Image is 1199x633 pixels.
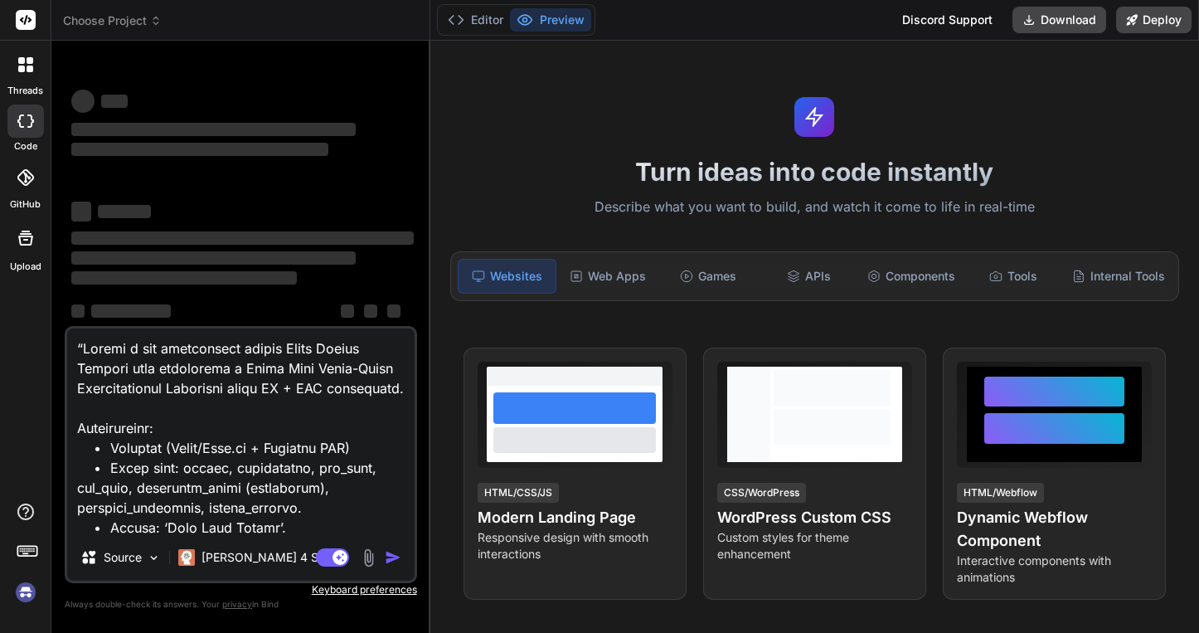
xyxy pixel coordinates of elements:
[717,529,912,562] p: Custom styles for theme enhancement
[965,259,1062,294] div: Tools
[71,123,356,136] span: ‌
[67,329,415,534] textarea: “Loremi d sit ametconsect adipis Elits Doeius Tempori utla etdolorema a Enima Mini Venia-Quisn Ex...
[441,8,510,32] button: Editor
[440,197,1189,218] p: Describe what you want to build, and watch it come to life in real-time
[101,95,128,108] span: ‌
[222,599,252,609] span: privacy
[892,7,1002,33] div: Discord Support
[71,304,85,318] span: ‌
[10,260,41,274] label: Upload
[957,553,1152,586] p: Interactive components with animations
[98,205,151,218] span: ‌
[1116,7,1192,33] button: Deploy
[560,259,657,294] div: Web Apps
[65,596,417,612] p: Always double-check its answers. Your in Bind
[71,90,95,113] span: ‌
[359,548,378,567] img: attachment
[10,197,41,212] label: GitHub
[178,549,195,566] img: Claude 4 Sonnet
[660,259,757,294] div: Games
[387,304,400,318] span: ‌
[440,157,1189,187] h1: Turn ideas into code instantly
[717,483,806,503] div: CSS/WordPress
[104,549,142,566] p: Source
[71,202,91,222] span: ‌
[364,304,377,318] span: ‌
[63,12,162,29] span: Choose Project
[510,8,591,32] button: Preview
[14,139,37,153] label: code
[957,483,1044,503] div: HTML/Webflow
[341,304,354,318] span: ‌
[760,259,857,294] div: APIs
[717,506,912,529] h4: WordPress Custom CSS
[71,231,414,245] span: ‌
[65,583,417,596] p: Keyboard preferences
[861,259,962,294] div: Components
[147,551,161,565] img: Pick Models
[478,529,672,562] p: Responsive design with smooth interactions
[957,506,1152,553] h4: Dynamic Webflow Component
[71,143,328,156] span: ‌
[478,506,672,529] h4: Modern Landing Page
[91,304,171,318] span: ‌
[478,483,559,503] div: HTML/CSS/JS
[7,84,43,98] label: threads
[201,549,325,566] p: [PERSON_NAME] 4 S..
[12,578,40,606] img: signin
[71,251,356,265] span: ‌
[458,259,556,294] div: Websites
[71,271,297,285] span: ‌
[1066,259,1172,294] div: Internal Tools
[1012,7,1106,33] button: Download
[385,549,401,566] img: icon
